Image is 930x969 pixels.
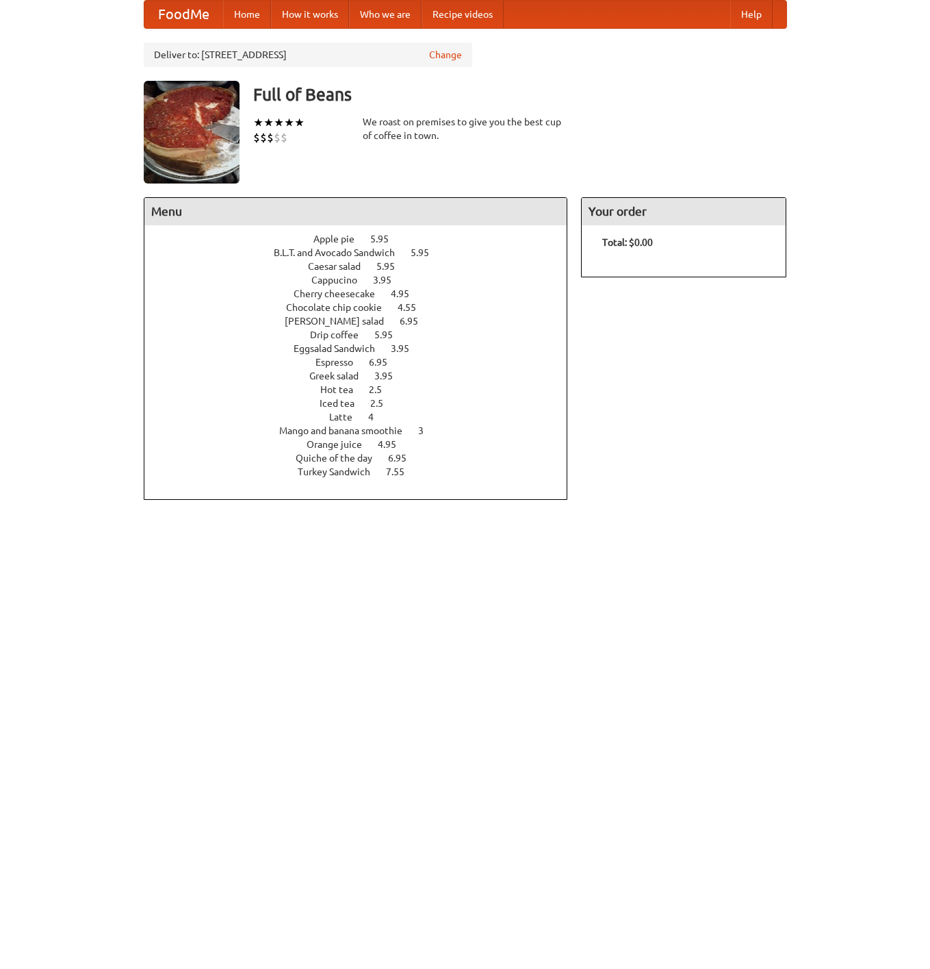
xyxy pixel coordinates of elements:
span: 2.5 [369,384,396,395]
span: Iced tea [320,398,368,409]
span: 7.55 [386,466,418,477]
span: 5.95 [376,261,409,272]
a: Greek salad 3.95 [309,370,418,381]
span: Greek salad [309,370,372,381]
span: Mango and banana smoothie [279,425,416,436]
span: 3.95 [373,275,405,286]
span: 3.95 [391,343,423,354]
span: Drip coffee [310,329,372,340]
span: Quiche of the day [296,453,386,464]
a: Drip coffee 5.95 [310,329,418,340]
b: Total: $0.00 [602,237,653,248]
div: Deliver to: [STREET_ADDRESS] [144,42,472,67]
span: 4.95 [391,288,423,299]
li: ★ [284,115,294,130]
h4: Your order [582,198,786,225]
span: Turkey Sandwich [298,466,384,477]
a: Eggsalad Sandwich 3.95 [294,343,435,354]
a: Recipe videos [422,1,504,28]
li: ★ [263,115,274,130]
a: Iced tea 2.5 [320,398,409,409]
a: Cappucino 3.95 [311,275,417,286]
h3: Full of Beans [253,81,787,108]
a: Quiche of the day 6.95 [296,453,432,464]
span: Caesar salad [308,261,374,272]
span: 5.95 [374,329,406,340]
a: Orange juice 4.95 [307,439,422,450]
span: Eggsalad Sandwich [294,343,389,354]
a: Mango and banana smoothie 3 [279,425,449,436]
a: Home [223,1,271,28]
li: ★ [294,115,305,130]
a: Cherry cheesecake 4.95 [294,288,435,299]
a: Apple pie 5.95 [313,234,414,244]
span: B.L.T. and Avocado Sandwich [274,247,409,258]
span: 4 [368,412,387,423]
a: Caesar salad 5.95 [308,261,420,272]
span: Orange juice [307,439,376,450]
div: We roast on premises to give you the best cup of coffee in town. [363,115,568,142]
a: Espresso 6.95 [315,357,413,368]
span: 5.95 [411,247,443,258]
h4: Menu [144,198,567,225]
span: 5.95 [370,234,402,244]
a: Hot tea 2.5 [320,384,407,395]
li: $ [260,130,267,145]
span: 6.95 [400,316,432,327]
span: 3.95 [374,370,406,381]
span: Hot tea [320,384,367,395]
span: Espresso [315,357,367,368]
span: Apple pie [313,234,368,244]
span: Latte [329,412,366,423]
a: Turkey Sandwich 7.55 [298,466,430,477]
span: Chocolate chip cookie [286,302,396,313]
a: How it works [271,1,349,28]
li: ★ [253,115,263,130]
span: Cherry cheesecake [294,288,389,299]
span: 4.95 [378,439,410,450]
li: $ [281,130,287,145]
img: angular.jpg [144,81,240,184]
li: ★ [274,115,284,130]
span: Cappucino [311,275,371,286]
a: FoodMe [144,1,223,28]
span: 2.5 [370,398,397,409]
span: 6.95 [388,453,420,464]
li: $ [274,130,281,145]
a: Chocolate chip cookie 4.55 [286,302,441,313]
span: 4.55 [398,302,430,313]
span: 3 [418,425,437,436]
a: Change [429,48,462,62]
a: [PERSON_NAME] salad 6.95 [285,316,443,327]
li: $ [253,130,260,145]
span: 6.95 [369,357,401,368]
a: Help [730,1,773,28]
a: B.L.T. and Avocado Sandwich 5.95 [274,247,454,258]
li: $ [267,130,274,145]
a: Latte 4 [329,412,399,423]
a: Who we are [349,1,422,28]
span: [PERSON_NAME] salad [285,316,398,327]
